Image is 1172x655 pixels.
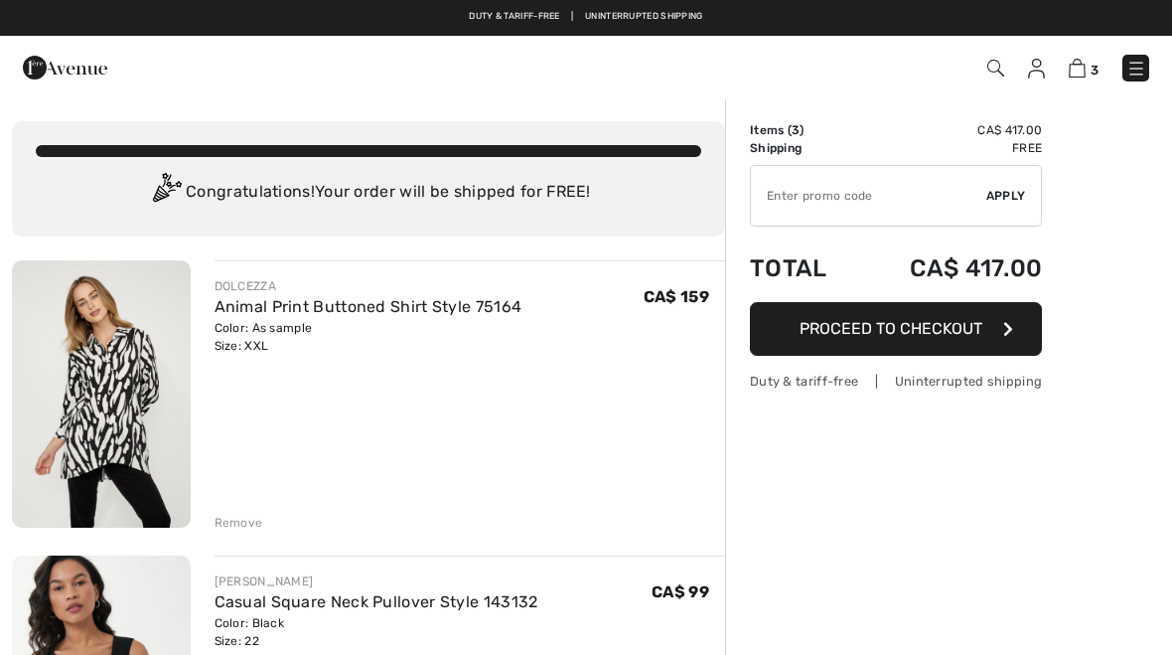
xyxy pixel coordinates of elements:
span: 3 [792,123,800,137]
img: My Info [1028,59,1045,79]
div: Remove [215,514,263,532]
img: Shopping Bag [1069,59,1086,78]
img: Menu [1126,59,1146,79]
a: Animal Print Buttoned Shirt Style 75164 [215,297,522,316]
span: 3 [1091,63,1099,78]
div: Congratulations! Your order will be shipped for FREE! [36,173,701,213]
a: 1ère Avenue [23,57,107,76]
td: CA$ 417.00 [857,121,1042,139]
a: Casual Square Neck Pullover Style 143132 [215,592,538,611]
td: Shipping [750,139,857,157]
div: Color: As sample Size: XXL [215,319,522,355]
input: Promo code [751,166,986,226]
img: Animal Print Buttoned Shirt Style 75164 [12,260,191,528]
td: Free [857,139,1042,157]
td: Items ( ) [750,121,857,139]
a: 3 [1069,56,1099,80]
div: DOLCEZZA [215,277,522,295]
div: Color: Black Size: 22 [215,614,538,650]
div: Duty & tariff-free | Uninterrupted shipping [750,372,1042,391]
button: Proceed to Checkout [750,302,1042,356]
span: Apply [986,187,1026,205]
span: Proceed to Checkout [800,319,982,338]
span: CA$ 159 [644,287,709,306]
img: Search [987,60,1004,77]
span: CA$ 99 [652,582,709,601]
td: CA$ 417.00 [857,235,1042,302]
img: 1ère Avenue [23,48,107,87]
div: [PERSON_NAME] [215,573,538,590]
img: Congratulation2.svg [146,173,186,213]
td: Total [750,235,857,302]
